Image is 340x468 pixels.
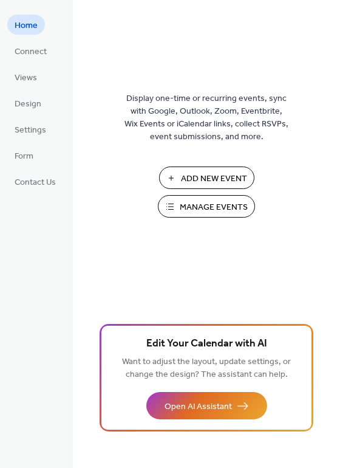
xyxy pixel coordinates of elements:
span: Home [15,19,38,32]
span: Form [15,150,33,163]
span: Connect [15,46,47,58]
a: Home [7,15,45,35]
span: Want to adjust the layout, update settings, or change the design? The assistant can help. [122,354,291,383]
button: Open AI Assistant [146,392,267,419]
span: Display one-time or recurring events, sync with Google, Outlook, Zoom, Eventbrite, Wix Events or ... [124,92,288,143]
span: Views [15,72,37,84]
span: Edit Your Calendar with AI [146,336,267,353]
a: Form [7,145,41,165]
a: Views [7,67,44,87]
span: Manage Events [180,201,248,214]
button: Add New Event [159,167,254,189]
a: Contact Us [7,171,63,191]
span: Design [15,98,41,111]
button: Manage Events [158,195,255,218]
span: Open AI Assistant [165,401,232,413]
a: Connect [7,41,54,61]
a: Settings [7,119,53,139]
span: Settings [15,124,46,137]
span: Contact Us [15,176,56,189]
a: Design [7,93,49,113]
span: Add New Event [181,173,247,185]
